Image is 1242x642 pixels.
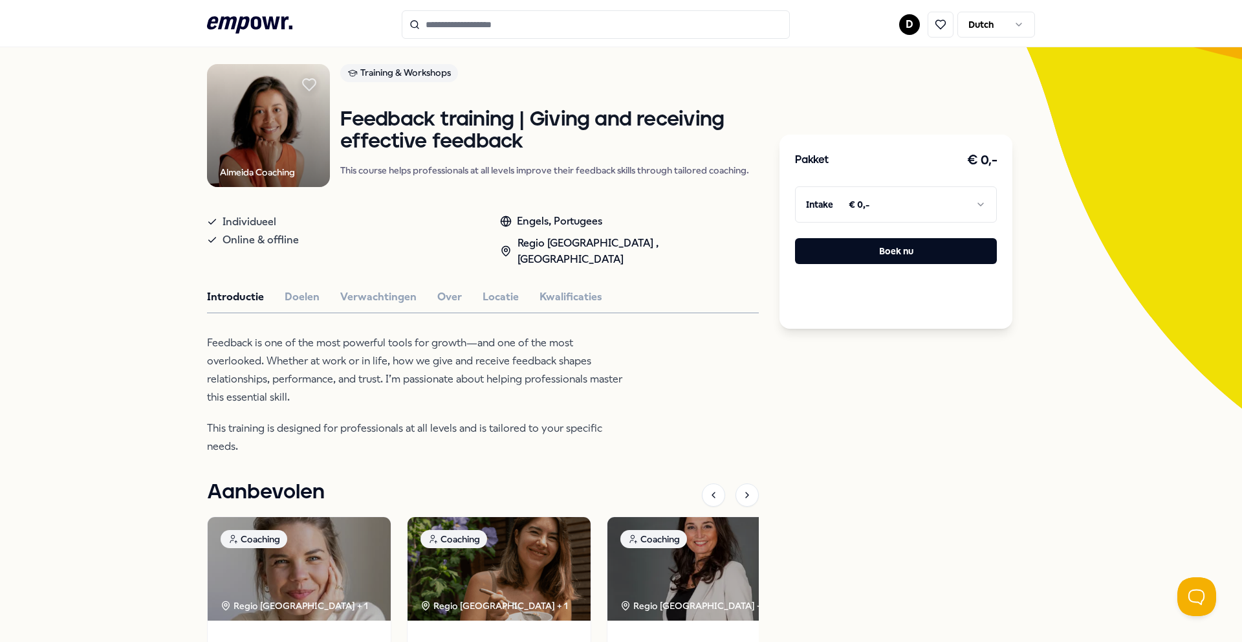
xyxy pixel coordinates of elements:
[967,150,997,171] h3: € 0,-
[340,109,759,153] h1: Feedback training | Giving and receiving effective feedback
[207,476,325,509] h1: Aanbevolen
[223,231,299,249] span: Online & offline
[220,165,295,179] div: Almeida Coaching
[500,235,759,268] div: Regio [GEOGRAPHIC_DATA] , [GEOGRAPHIC_DATA]
[207,334,627,406] p: Feedback is one of the most powerful tools for growth—and one of the most overlooked. Whether at ...
[340,64,759,87] a: Training & Workshops
[207,64,330,187] img: Product Image
[437,289,462,305] button: Over
[207,419,627,456] p: This training is designed for professionals at all levels and is tailored to your specific needs.
[795,238,997,264] button: Boek nu
[899,14,920,35] button: D
[607,517,790,621] img: package image
[408,517,591,621] img: package image
[420,530,487,548] div: Coaching
[402,10,790,39] input: Search for products, categories or subcategories
[500,213,759,230] div: Engels, Portugees
[795,152,829,169] h3: Pakket
[208,517,391,621] img: package image
[285,289,320,305] button: Doelen
[1177,577,1216,616] iframe: Help Scout Beacon - Open
[207,289,264,305] button: Introductie
[620,599,769,613] div: Regio [GEOGRAPHIC_DATA] + 6
[340,164,759,177] p: This course helps professionals at all levels improve their feedback skills through tailored coac...
[539,289,602,305] button: Kwalificaties
[221,599,368,613] div: Regio [GEOGRAPHIC_DATA] + 1
[340,289,417,305] button: Verwachtingen
[420,599,568,613] div: Regio [GEOGRAPHIC_DATA] + 1
[223,213,276,231] span: Individueel
[340,64,458,82] div: Training & Workshops
[620,530,687,548] div: Coaching
[483,289,519,305] button: Locatie
[221,530,287,548] div: Coaching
